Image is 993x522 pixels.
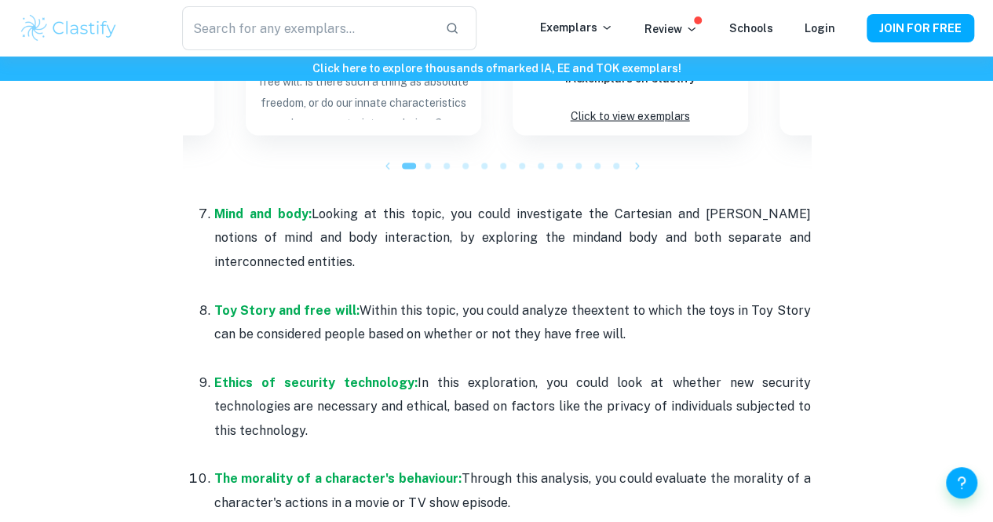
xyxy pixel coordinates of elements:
[214,203,811,274] p: Looking at this topic, you could investigate the Cartesian and [PERSON_NAME] notions of mind and ...
[258,51,469,120] p: A view on the role of biological traits on free will: Is there such a thing as absolute freedom, ...
[214,375,418,390] a: Ethics of security technology:
[214,471,462,486] a: The morality of a character's behaviour:
[729,22,773,35] a: Schools
[214,206,312,221] a: Mind and body:
[214,467,811,515] p: Through this analysis, you could evaluate the morality of a character's actions in a movie or TV ...
[214,371,811,443] p: In this exploration, you could look at whether new security technologies are necessary and ethica...
[805,22,835,35] a: Login
[360,303,591,318] span: Within this topic, you could analyze the
[182,6,433,50] input: Search for any exemplars...
[540,19,613,36] p: Exemplars
[867,14,974,42] button: JOIN FOR FREE
[214,299,811,347] p: extent to which the toys in Toy Story can be considered people based on whether or not they have ...
[19,13,119,44] img: Clastify logo
[3,60,990,77] h6: Click here to explore thousands of marked IA, EE and TOK exemplars !
[214,303,360,318] a: Toy Story and free will:
[571,106,690,127] p: Click to view exemplars
[644,20,698,38] p: Review
[946,467,977,498] button: Help and Feedback
[214,230,811,268] span: and body and both separate and interconnected entities.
